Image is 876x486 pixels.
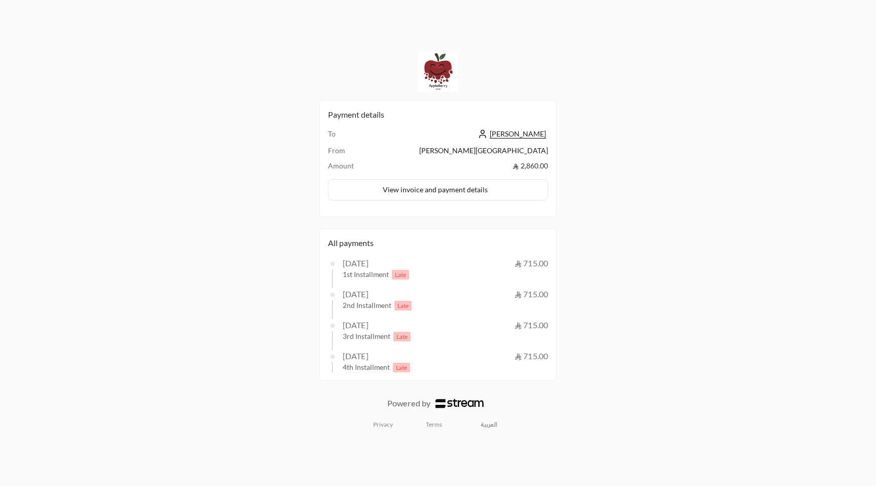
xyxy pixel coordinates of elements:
td: [PERSON_NAME][GEOGRAPHIC_DATA] [365,146,548,161]
td: From [328,146,365,161]
span: 2nd Installment [343,300,415,311]
a: [PERSON_NAME] [478,129,548,138]
span: 1st Installment [343,269,412,280]
div: [DATE] [343,257,369,269]
div: [DATE] [343,288,369,300]
span: Late [392,270,409,280]
p: Powered by [387,397,430,409]
div: [DATE] [343,319,369,331]
span: Late [393,332,411,341]
img: Company Logo [418,51,458,92]
div: [DATE] [343,350,369,362]
h2: Payment details [328,109,548,121]
span: Late [393,363,410,372]
div: All payments [328,237,548,249]
span: Late [394,301,412,310]
td: To [328,129,365,146]
span: 715.00 [515,258,548,268]
span: [PERSON_NAME] [490,129,546,138]
a: Privacy [373,421,393,429]
span: 3rd Installment [343,331,414,342]
a: Terms [426,421,442,429]
span: 715.00 [515,351,548,361]
a: العربية [475,416,503,433]
span: 715.00 [515,320,548,330]
td: 2,860.00 [365,161,548,171]
button: View invoice and payment details [328,179,548,200]
td: Amount [328,161,365,171]
img: Logo [435,399,484,408]
span: 715.00 [515,289,548,299]
span: 4th Installment [343,362,413,373]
